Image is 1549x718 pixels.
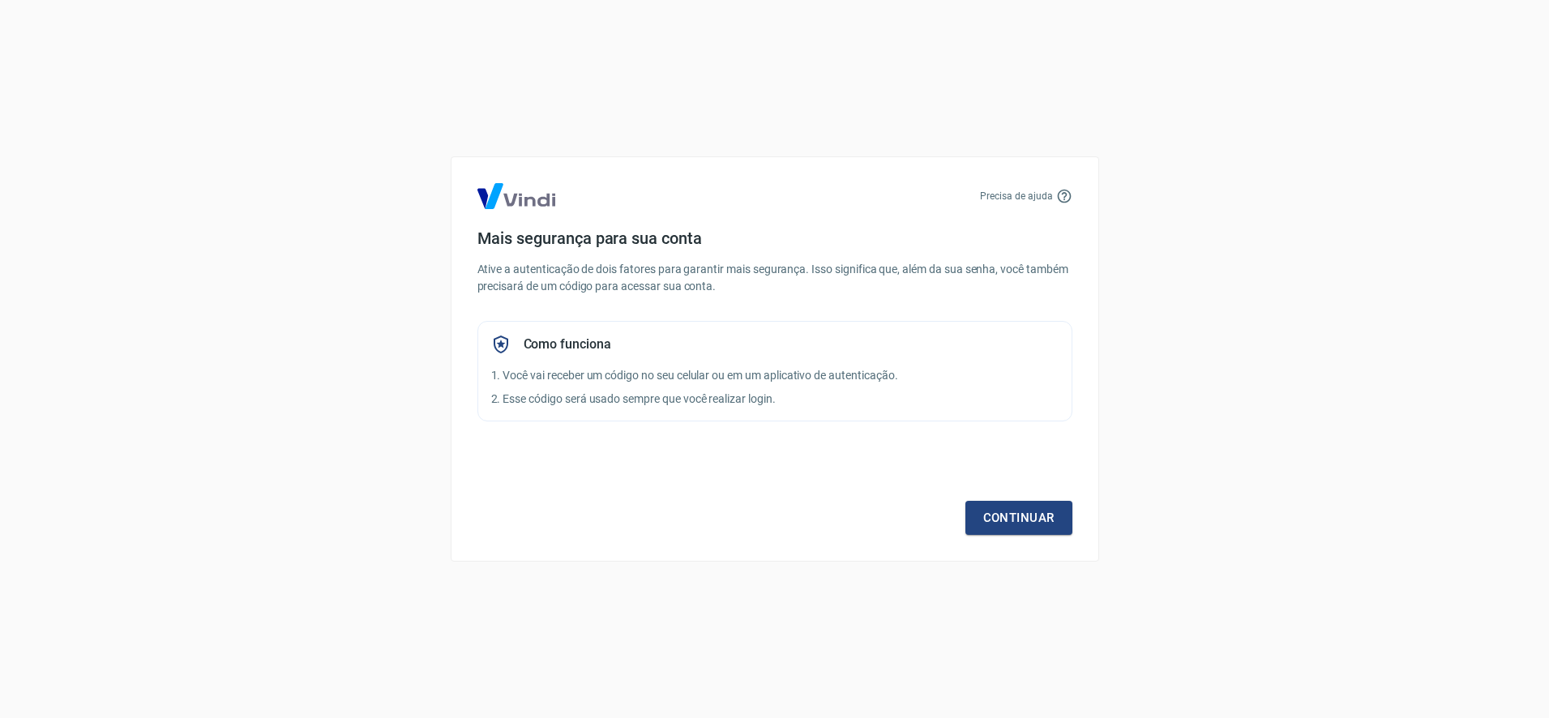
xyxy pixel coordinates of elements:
p: 2. Esse código será usado sempre que você realizar login. [491,391,1059,408]
p: 1. Você vai receber um código no seu celular ou em um aplicativo de autenticação. [491,367,1059,384]
img: Logo Vind [477,183,555,209]
p: Precisa de ajuda [980,189,1052,203]
h4: Mais segurança para sua conta [477,229,1072,248]
p: Ative a autenticação de dois fatores para garantir mais segurança. Isso significa que, além da su... [477,261,1072,295]
a: Continuar [965,501,1072,535]
h5: Como funciona [524,336,611,353]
